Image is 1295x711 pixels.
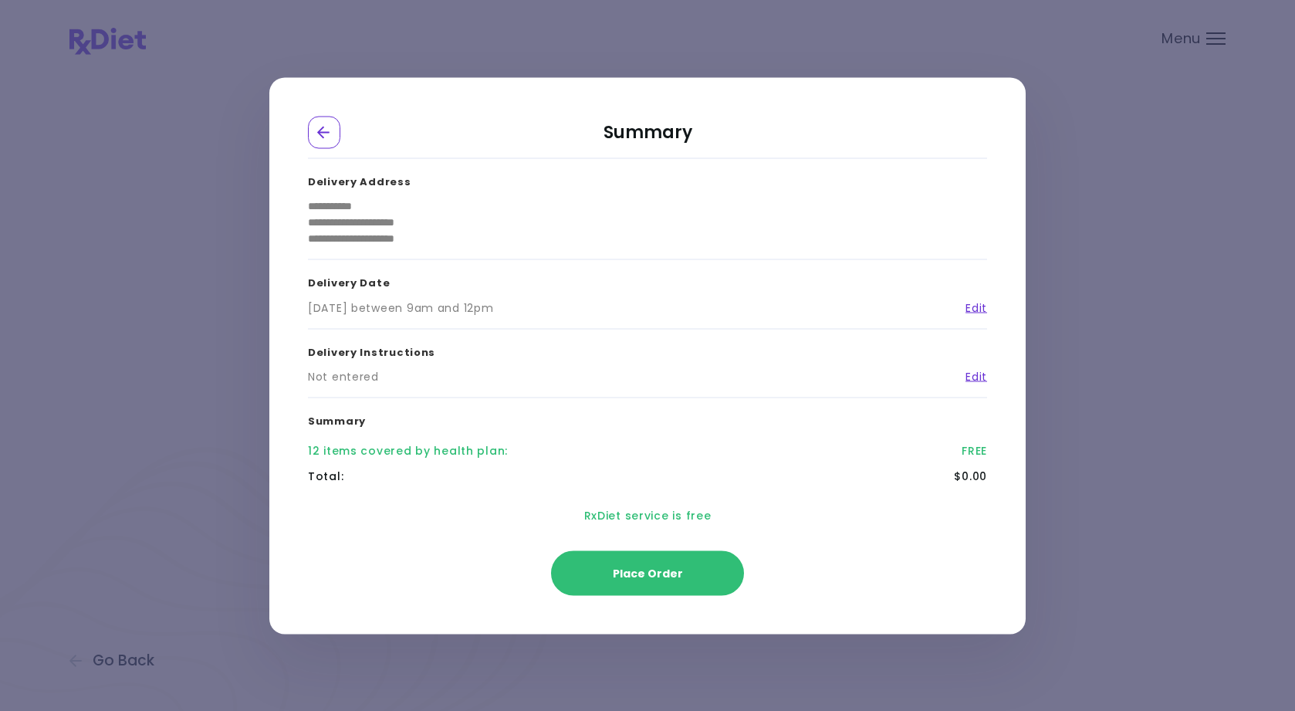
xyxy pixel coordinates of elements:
a: Edit [954,300,987,316]
div: [DATE] between 9am and 12pm [308,300,493,316]
div: RxDiet service is free [308,489,987,542]
div: FREE [962,442,987,459]
div: Total : [308,468,343,484]
h3: Summary [308,398,987,438]
div: Not entered [308,369,379,385]
div: 12 items covered by health plan : [308,442,508,459]
h3: Delivery Date [308,260,987,300]
button: Place Order [551,550,744,595]
span: Place Order [613,565,683,581]
h2: Summary [308,116,987,158]
h3: Delivery Address [308,158,987,198]
div: $0.00 [954,468,987,484]
a: Edit [954,369,987,385]
div: Go Back [308,116,340,148]
h3: Delivery Instructions [308,329,987,369]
